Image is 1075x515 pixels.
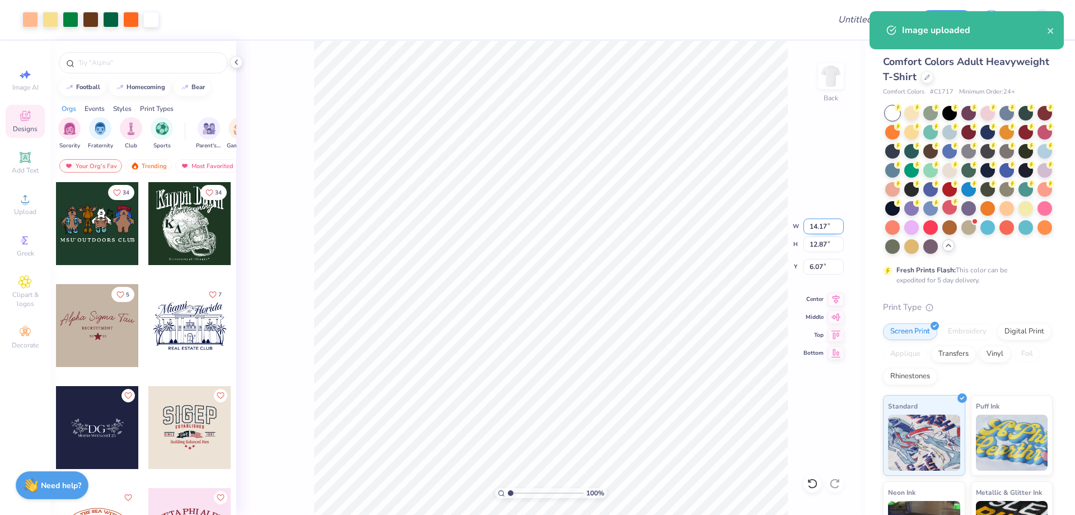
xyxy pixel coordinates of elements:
[111,287,134,302] button: Like
[976,400,999,412] span: Puff Ink
[203,122,216,135] img: Parent's Weekend Image
[88,117,113,150] button: filter button
[976,486,1042,498] span: Metallic & Glitter Ink
[127,84,165,90] div: homecoming
[227,117,253,150] button: filter button
[63,122,76,135] img: Sorority Image
[233,122,246,135] img: Game Day Image
[803,295,824,303] span: Center
[62,104,76,114] div: Orgs
[959,87,1015,97] span: Minimum Order: 24 +
[14,207,36,216] span: Upload
[883,87,924,97] span: Comfort Colors
[883,323,937,340] div: Screen Print
[214,389,227,402] button: Like
[77,57,221,68] input: Try "Alpha"
[151,117,173,150] div: filter for Sports
[59,159,122,173] div: Your Org's Fav
[191,84,205,90] div: bear
[88,117,113,150] div: filter for Fraternity
[109,79,170,96] button: homecoming
[180,84,189,91] img: trend_line.gif
[1047,24,1055,37] button: close
[76,84,100,90] div: football
[824,93,838,103] div: Back
[930,87,954,97] span: # C1717
[196,142,222,150] span: Parent's Weekend
[888,415,960,471] img: Standard
[12,166,39,175] span: Add Text
[85,104,105,114] div: Events
[979,346,1011,363] div: Vinyl
[130,162,139,170] img: trending.gif
[888,486,915,498] span: Neon Ink
[64,162,73,170] img: most_fav.gif
[123,190,129,196] span: 34
[59,79,105,96] button: football
[59,142,80,150] span: Sorority
[204,287,227,302] button: Like
[65,84,74,91] img: trend_line.gif
[803,313,824,321] span: Middle
[196,117,222,150] button: filter button
[17,249,34,258] span: Greek
[121,389,135,402] button: Like
[125,159,172,173] div: Trending
[58,117,81,150] button: filter button
[115,84,124,91] img: trend_line.gif
[883,301,1053,314] div: Print Type
[94,122,106,135] img: Fraternity Image
[125,142,137,150] span: Club
[803,331,824,339] span: Top
[6,290,45,308] span: Clipart & logos
[120,117,142,150] button: filter button
[896,266,956,275] strong: Fresh Prints Flash:
[902,24,1047,37] div: Image uploaded
[218,292,222,298] span: 7
[976,415,1048,471] img: Puff Ink
[931,346,976,363] div: Transfers
[113,104,132,114] div: Styles
[175,159,239,173] div: Most Favorited
[1014,346,1040,363] div: Foil
[153,142,171,150] span: Sports
[174,79,210,96] button: bear
[200,185,227,200] button: Like
[151,117,173,150] button: filter button
[227,142,253,150] span: Game Day
[941,323,994,340] div: Embroidery
[41,480,81,491] strong: Need help?
[214,491,227,504] button: Like
[586,488,604,498] span: 100 %
[896,265,1034,285] div: This color can be expedited for 5 day delivery.
[88,142,113,150] span: Fraternity
[12,83,39,92] span: Image AI
[820,65,842,87] img: Back
[997,323,1051,340] div: Digital Print
[120,117,142,150] div: filter for Club
[126,292,129,298] span: 5
[888,400,918,412] span: Standard
[883,346,928,363] div: Applique
[13,124,38,133] span: Designs
[803,349,824,357] span: Bottom
[108,185,134,200] button: Like
[196,117,222,150] div: filter for Parent's Weekend
[12,341,39,350] span: Decorate
[883,368,937,385] div: Rhinestones
[140,104,174,114] div: Print Types
[829,8,912,31] input: Untitled Design
[125,122,137,135] img: Club Image
[227,117,253,150] div: filter for Game Day
[180,162,189,170] img: most_fav.gif
[156,122,169,135] img: Sports Image
[58,117,81,150] div: filter for Sorority
[121,491,135,504] button: Like
[215,190,222,196] span: 34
